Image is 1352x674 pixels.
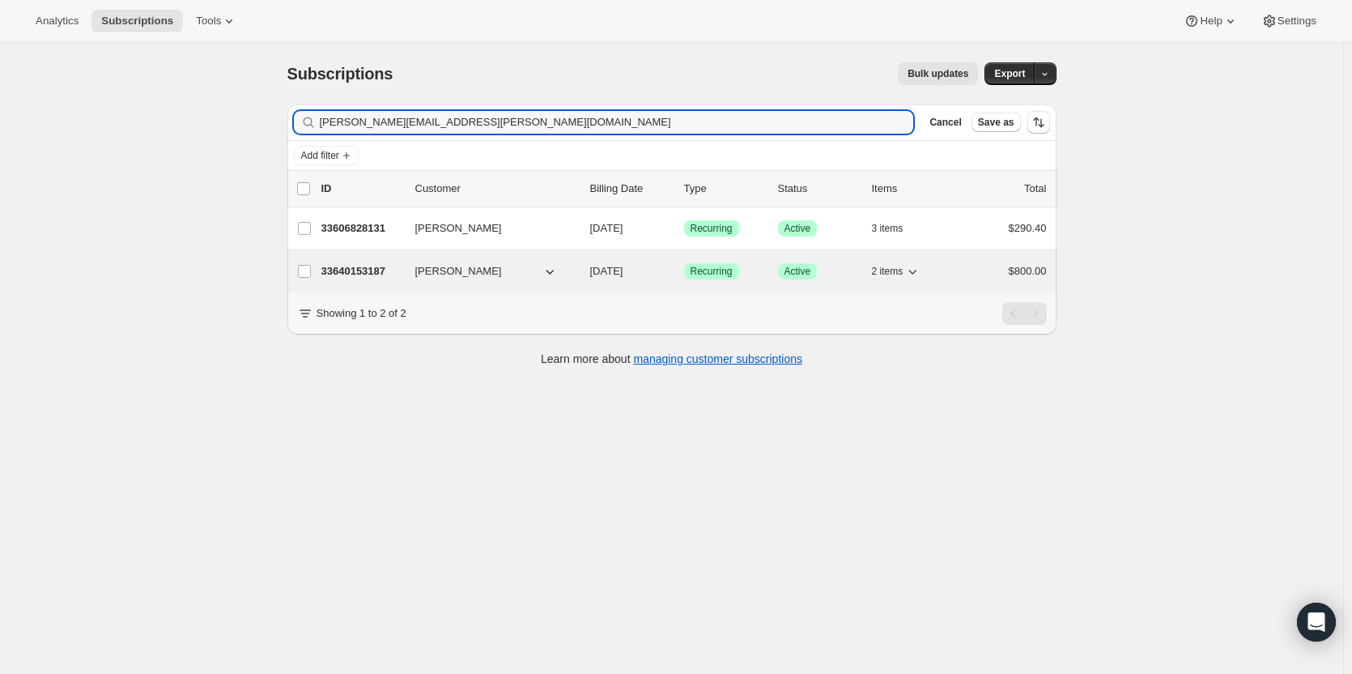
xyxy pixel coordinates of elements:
button: Help [1174,10,1248,32]
p: Showing 1 to 2 of 2 [317,305,406,322]
button: 2 items [872,260,921,283]
span: [PERSON_NAME] [415,263,502,279]
p: 33640153187 [321,263,402,279]
p: Customer [415,181,577,197]
span: [DATE] [590,222,623,234]
div: Type [684,181,765,197]
div: Open Intercom Messenger [1297,603,1336,642]
div: Items [872,181,953,197]
nav: Pagination [1002,302,1047,325]
span: 2 items [872,265,903,278]
span: Recurring [691,222,733,235]
span: Active [784,265,811,278]
span: [DATE] [590,265,623,277]
span: Add filter [301,149,339,162]
span: $800.00 [1009,265,1047,277]
span: Active [784,222,811,235]
span: Tools [196,15,221,28]
span: Analytics [36,15,79,28]
p: Billing Date [590,181,671,197]
button: [PERSON_NAME] [406,215,568,241]
input: Filter subscribers [320,111,914,134]
p: Learn more about [541,351,802,367]
span: [PERSON_NAME] [415,220,502,237]
button: 3 items [872,217,921,240]
span: Help [1200,15,1222,28]
span: Cancel [929,116,961,129]
button: Add filter [294,146,359,165]
div: IDCustomerBilling DateTypeStatusItemsTotal [321,181,1047,197]
span: Export [994,67,1025,80]
button: Subscriptions [91,10,183,32]
span: Recurring [691,265,733,278]
button: Save as [971,113,1021,132]
span: Subscriptions [101,15,173,28]
a: managing customer subscriptions [633,352,802,365]
button: Analytics [26,10,88,32]
button: Bulk updates [898,62,978,85]
div: 33640153187[PERSON_NAME][DATE]SuccessRecurringSuccessActive2 items$800.00 [321,260,1047,283]
p: Total [1024,181,1046,197]
p: Status [778,181,859,197]
span: $290.40 [1009,222,1047,234]
button: Cancel [923,113,967,132]
button: Settings [1252,10,1326,32]
button: Export [984,62,1035,85]
span: 3 items [872,222,903,235]
span: Bulk updates [908,67,968,80]
button: Tools [186,10,247,32]
button: [PERSON_NAME] [406,258,568,284]
div: 33606828131[PERSON_NAME][DATE]SuccessRecurringSuccessActive3 items$290.40 [321,217,1047,240]
span: Subscriptions [287,65,393,83]
p: 33606828131 [321,220,402,237]
span: Settings [1278,15,1316,28]
p: ID [321,181,402,197]
button: Sort the results [1027,111,1050,134]
span: Save as [978,116,1014,129]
